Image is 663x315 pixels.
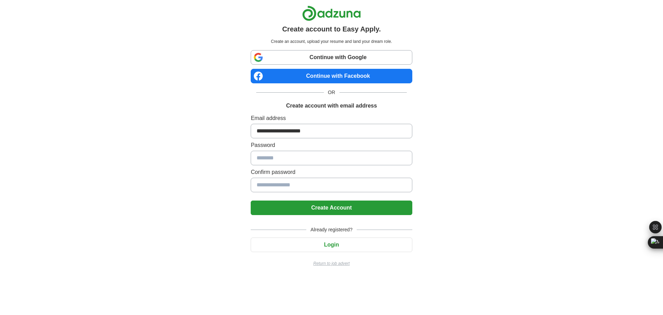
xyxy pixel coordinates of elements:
span: OR [324,89,339,96]
span: Already registered? [306,226,356,233]
label: Email address [251,114,412,122]
h1: Create account with email address [286,102,377,110]
h1: Create account to Easy Apply. [282,24,381,34]
label: Confirm password [251,168,412,176]
a: Continue with Google [251,50,412,65]
button: Login [251,238,412,252]
p: Create an account, upload your resume and land your dream role. [252,38,411,45]
img: Adzuna logo [302,6,361,21]
a: Return to job advert [251,260,412,267]
button: Create Account [251,201,412,215]
a: Continue with Facebook [251,69,412,83]
label: Password [251,141,412,149]
a: Login [251,242,412,248]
